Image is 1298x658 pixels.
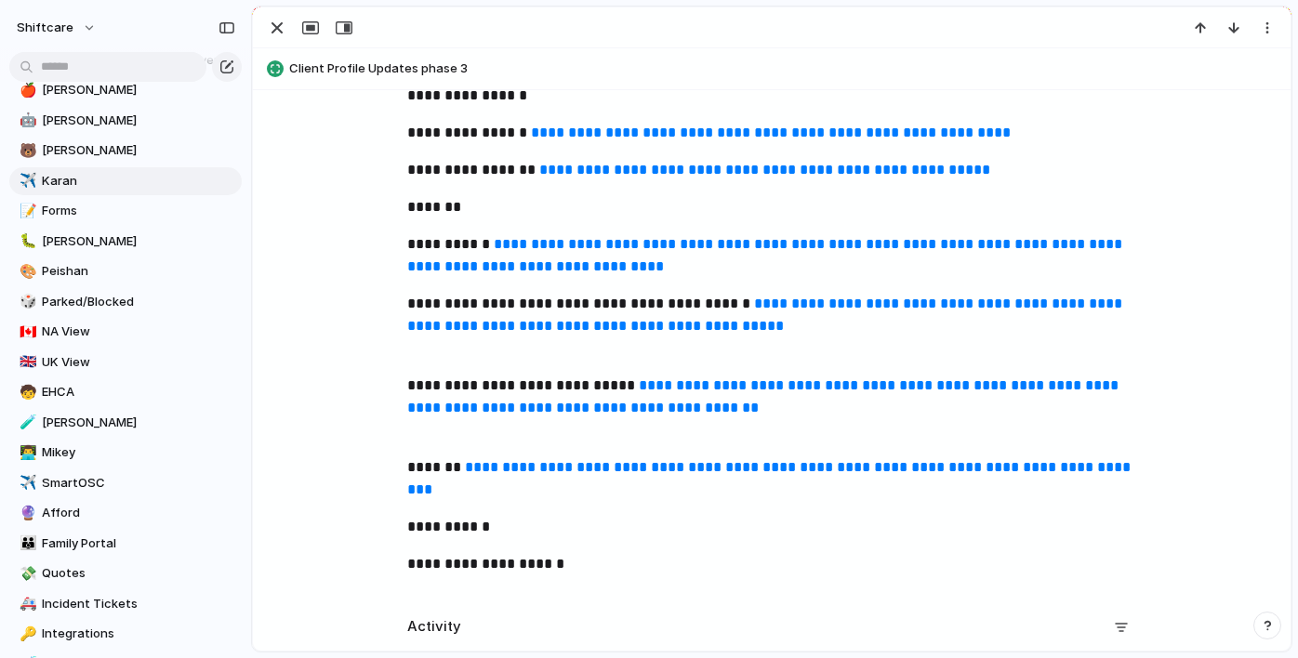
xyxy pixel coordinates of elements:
[42,353,235,372] span: UK View
[42,322,235,341] span: NA View
[42,262,235,281] span: Peishan
[20,140,33,162] div: 🐻
[9,137,242,164] a: 🐻[PERSON_NAME]
[9,76,242,104] a: 🍎[PERSON_NAME]
[9,620,242,648] a: 🔑Integrations
[17,293,35,311] button: 🎲
[20,261,33,283] div: 🎨
[20,170,33,191] div: ✈️
[42,293,235,311] span: Parked/Blocked
[9,530,242,558] a: 👪Family Portal
[42,474,235,493] span: SmartOSC
[17,564,35,583] button: 💸
[17,443,35,462] button: 👨‍💻
[42,232,235,251] span: [PERSON_NAME]
[9,469,242,497] a: ✈️SmartOSC
[42,383,235,401] span: EHCA
[17,81,35,99] button: 🍎
[9,499,242,527] a: 🔮Afford
[9,288,242,316] a: 🎲Parked/Blocked
[20,503,33,524] div: 🔮
[9,318,242,346] a: 🇨🇦NA View
[9,107,242,135] a: 🤖[PERSON_NAME]
[9,257,242,285] a: 🎨Peishan
[17,504,35,522] button: 🔮
[20,472,33,493] div: ✈️
[17,322,35,341] button: 🇨🇦
[9,590,242,618] a: 🚑Incident Tickets
[42,595,235,613] span: Incident Tickets
[17,625,35,643] button: 🔑
[42,504,235,522] span: Afford
[17,353,35,372] button: 🇬🇧
[20,593,33,614] div: 🚑
[17,474,35,493] button: ✈️
[20,382,33,403] div: 🧒
[42,81,235,99] span: [PERSON_NAME]
[20,351,33,373] div: 🇬🇧
[20,230,33,252] div: 🐛
[17,202,35,220] button: 📝
[17,534,35,553] button: 👪
[20,110,33,131] div: 🤖
[42,625,235,643] span: Integrations
[20,412,33,433] div: 🧪
[42,112,235,130] span: [PERSON_NAME]
[20,291,33,312] div: 🎲
[42,443,235,462] span: Mikey
[42,534,235,553] span: Family Portal
[17,141,35,160] button: 🐻
[20,442,33,464] div: 👨‍💻
[9,349,242,376] a: 🇬🇧UK View
[9,439,242,467] a: 👨‍💻Mikey
[9,378,242,406] a: 🧒EHCA
[20,624,33,645] div: 🔑
[17,112,35,130] button: 🤖
[289,59,1282,78] span: Client Profile Updates phase 3
[42,202,235,220] span: Forms
[407,616,461,638] h2: Activity
[9,167,242,195] a: ✈️Karan
[9,228,242,256] a: 🐛[PERSON_NAME]
[8,13,106,43] button: shiftcare
[42,564,235,583] span: Quotes
[20,533,33,554] div: 👪
[42,141,235,160] span: [PERSON_NAME]
[261,54,1282,84] button: Client Profile Updates phase 3
[20,322,33,343] div: 🇨🇦
[9,559,242,587] a: 💸Quotes
[20,80,33,101] div: 🍎
[20,201,33,222] div: 📝
[17,383,35,401] button: 🧒
[17,414,35,432] button: 🧪
[42,414,235,432] span: [PERSON_NAME]
[9,197,242,225] a: 📝Forms
[17,232,35,251] button: 🐛
[17,262,35,281] button: 🎨
[20,563,33,585] div: 💸
[17,19,73,37] span: shiftcare
[9,409,242,437] a: 🧪[PERSON_NAME]
[17,595,35,613] button: 🚑
[17,172,35,191] button: ✈️
[42,172,235,191] span: Karan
